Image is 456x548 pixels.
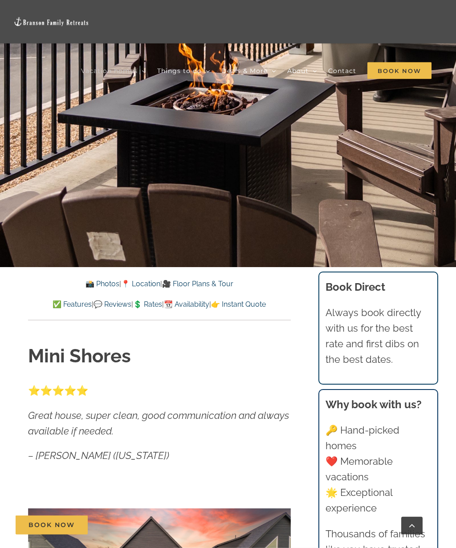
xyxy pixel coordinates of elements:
[81,49,443,93] nav: Main Menu Sticky
[164,300,209,309] a: 📆 Availability
[287,68,309,74] span: About
[326,423,431,517] p: 🔑 Hand-picked homes ❤️ Memorable vacations 🌟 Exceptional experience
[133,300,162,309] a: 💲 Rates
[367,62,432,79] span: Book Now
[28,279,291,290] p: | |
[326,397,431,413] h3: Why book with us?
[28,383,291,399] p: ⭐️⭐️⭐️⭐️⭐️
[287,49,317,93] a: About
[121,280,160,288] a: 📍 Location
[221,68,268,74] span: Deals & More
[94,300,131,309] a: 💬 Reviews
[162,280,233,288] a: 🎥 Floor Plans & Tour
[16,516,88,535] a: Book Now
[328,68,356,74] span: Contact
[81,68,138,74] span: Vacation homes
[28,344,291,370] h1: Mini Shores
[28,410,289,437] em: Great house, super clean, good communication and always available if needed.
[157,68,202,74] span: Things to do
[28,450,169,462] em: – [PERSON_NAME] ([US_STATE])
[221,49,276,93] a: Deals & More
[28,521,75,529] span: Book Now
[28,299,291,311] p: | | | |
[157,49,210,93] a: Things to do
[53,300,92,309] a: ✅ Features
[211,300,266,309] a: 👉 Instant Quote
[328,49,356,93] a: Contact
[13,17,89,27] img: Branson Family Retreats Logo
[326,305,431,368] p: Always book directly with us for the best rate and first dibs on the best dates.
[326,281,385,294] b: Book Direct
[85,280,119,288] a: 📸 Photos
[81,49,146,93] a: Vacation homes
